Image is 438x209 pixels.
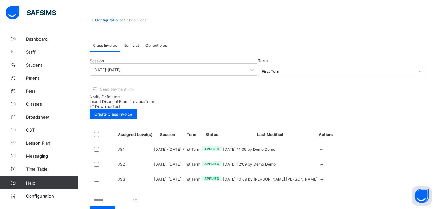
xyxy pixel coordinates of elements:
[223,127,318,141] th: Last Modified
[26,166,78,172] span: Time Table
[182,157,201,171] td: First Term
[26,88,78,94] span: Fees
[26,193,78,199] span: Configuration
[95,18,122,22] a: Configurations
[223,157,318,171] td: [DATE] 12:09 by Demo Demo
[118,127,153,141] th: Assigned Level(s)
[154,142,181,156] td: [DATE]-[DATE]
[26,101,78,107] span: Classes
[201,127,222,141] th: Status
[258,59,268,63] span: Term
[182,127,201,141] th: Term
[26,180,78,186] span: Help
[26,140,78,146] span: Lesson Plan
[100,87,134,92] span: Send payment link
[204,147,219,151] span: Applied
[118,142,153,156] td: JS1
[262,69,415,74] div: First Term
[90,59,104,63] span: Session
[26,127,78,133] span: CBT
[90,99,154,104] span: Import Discount From Previous Term
[182,142,201,156] td: First Term
[26,49,78,55] span: Staff
[412,186,432,206] button: Open asap
[94,112,132,117] span: Create Class Invoice
[204,176,219,181] span: Applied
[223,172,318,186] td: [DATE] 10:09 by [PERSON_NAME] [PERSON_NAME]
[204,162,219,166] span: Applied
[95,104,120,109] span: Download pdf
[93,67,120,72] div: [DATE]-[DATE]
[118,157,153,171] td: JS2
[118,172,153,186] td: JS3
[223,142,318,156] td: [DATE] 11:09 by Demo Demo
[319,127,334,141] th: Actions
[122,18,146,22] span: / School Fees
[154,127,181,141] th: Session
[154,157,181,171] td: [DATE]-[DATE]
[26,114,78,120] span: Broadsheet
[93,43,117,48] span: Class Invoice
[6,6,56,20] img: safsims
[90,94,120,99] span: Notify Defaulters
[26,36,78,42] span: Dashboard
[26,153,78,159] span: Messaging
[154,172,181,186] td: [DATE]-[DATE]
[26,62,78,68] span: Student
[26,75,78,81] span: Parent
[182,172,201,186] td: First Term
[124,43,139,48] span: Item List
[145,43,167,48] span: Collectibles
